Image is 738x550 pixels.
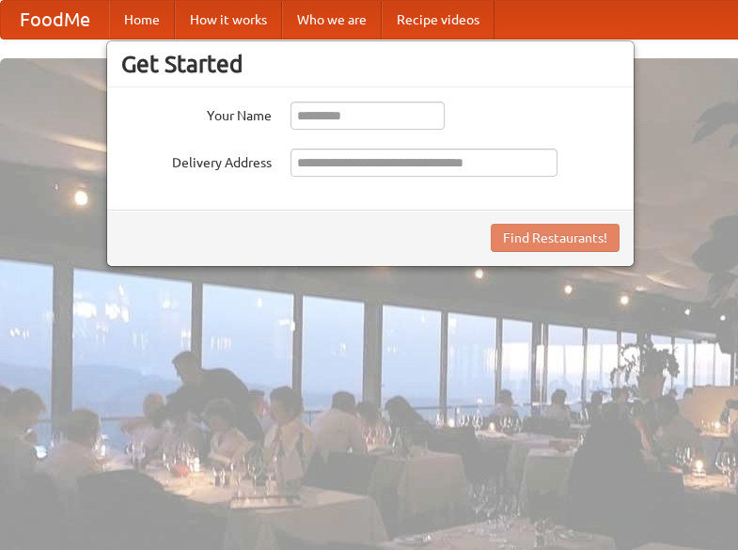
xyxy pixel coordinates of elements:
[282,1,382,39] a: Who we are
[1,1,109,39] a: FoodMe
[121,149,272,172] label: Delivery Address
[121,102,272,125] label: Your Name
[175,1,282,39] a: How it works
[109,1,175,39] a: Home
[382,1,495,39] a: Recipe videos
[491,224,620,252] button: Find Restaurants!
[121,50,620,78] h3: Get Started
